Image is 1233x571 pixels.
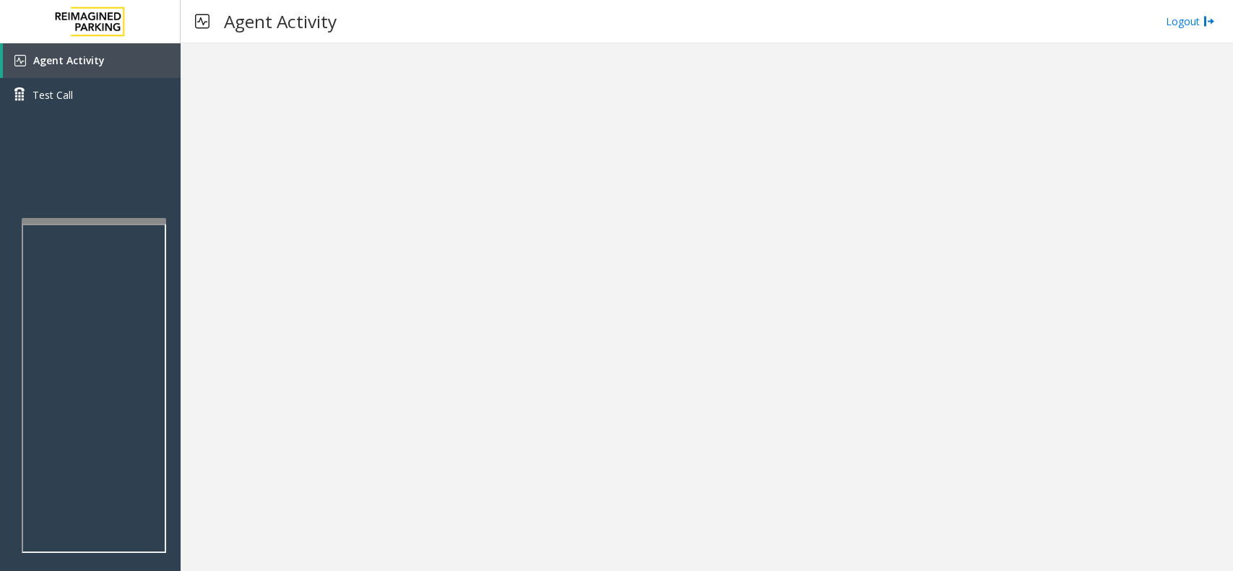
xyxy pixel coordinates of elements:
[3,43,181,78] a: Agent Activity
[14,55,26,66] img: 'icon'
[1203,14,1215,29] img: logout
[33,53,105,67] span: Agent Activity
[195,4,209,39] img: pageIcon
[1166,14,1215,29] a: Logout
[217,4,344,39] h3: Agent Activity
[33,87,73,103] span: Test Call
